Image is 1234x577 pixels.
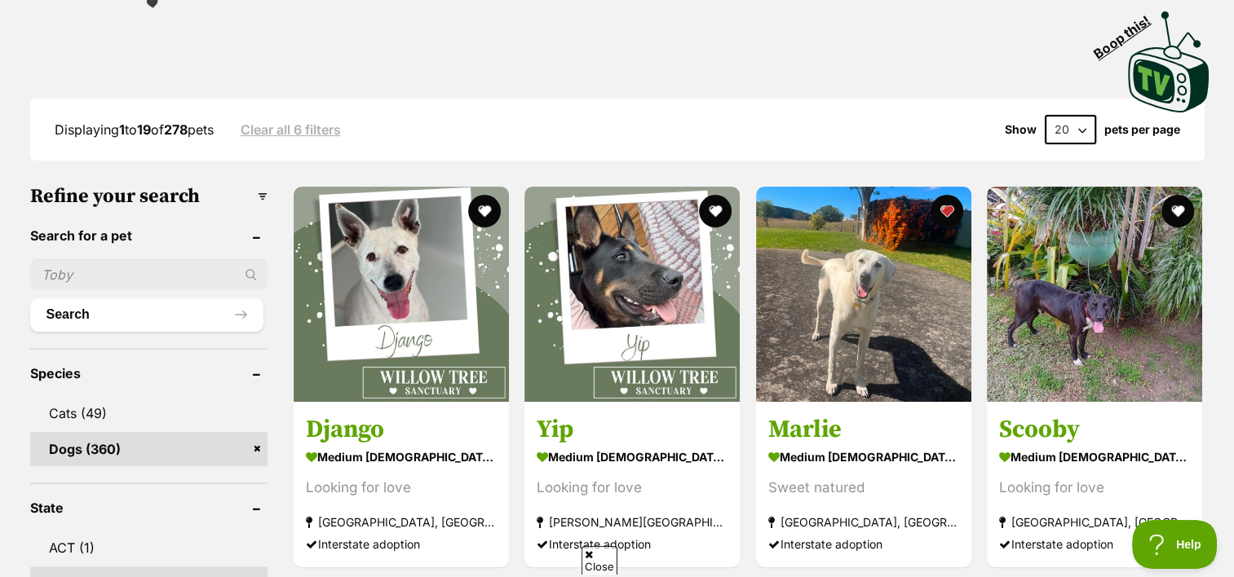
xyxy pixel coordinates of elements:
div: Looking for love [537,477,728,499]
span: Displaying to of pets [55,121,214,138]
h3: Django [306,414,497,445]
button: favourite [468,195,501,227]
a: Scooby medium [DEMOGRAPHIC_DATA] Dog Looking for love [GEOGRAPHIC_DATA], [GEOGRAPHIC_DATA] Inters... [987,402,1202,567]
div: Interstate adoption [768,533,959,555]
button: favourite [700,195,732,227]
a: Marlie medium [DEMOGRAPHIC_DATA] Dog Sweet natured [GEOGRAPHIC_DATA], [GEOGRAPHIC_DATA] Interstat... [756,402,971,567]
div: Sweet natured [768,477,959,499]
div: Looking for love [999,477,1190,499]
button: Search [30,298,264,331]
a: Dogs (360) [30,432,268,466]
span: Show [1005,123,1037,136]
button: favourite [1162,195,1195,227]
h3: Yip [537,414,728,445]
h3: Scooby [999,414,1190,445]
img: Django - Australian Kelpie Dog [294,187,509,402]
strong: 278 [164,121,188,138]
h3: Refine your search [30,185,268,208]
strong: 19 [137,121,151,138]
img: Marlie - Maremma Sheepdog [756,187,971,402]
span: Boop this! [1091,2,1166,61]
div: Looking for love [306,477,497,499]
header: Search for a pet [30,228,268,243]
strong: [PERSON_NAME][GEOGRAPHIC_DATA], [GEOGRAPHIC_DATA] [537,511,728,533]
strong: 1 [119,121,125,138]
a: Clear all 6 filters [241,122,341,137]
input: Toby [30,259,268,290]
div: Interstate adoption [537,533,728,555]
strong: [GEOGRAPHIC_DATA], [GEOGRAPHIC_DATA] [768,511,959,533]
label: pets per page [1104,123,1180,136]
a: Django medium [DEMOGRAPHIC_DATA] Dog Looking for love [GEOGRAPHIC_DATA], [GEOGRAPHIC_DATA] Inters... [294,402,509,567]
a: Yip medium [DEMOGRAPHIC_DATA] Dog Looking for love [PERSON_NAME][GEOGRAPHIC_DATA], [GEOGRAPHIC_DA... [524,402,740,567]
a: Cats (49) [30,396,268,430]
div: Interstate adoption [306,533,497,555]
strong: medium [DEMOGRAPHIC_DATA] Dog [306,445,497,469]
iframe: Help Scout Beacon - Open [1132,520,1218,569]
img: Yip - German Shepherd Dog [524,187,740,402]
button: favourite [931,195,963,227]
header: State [30,500,268,515]
span: Close [582,546,617,575]
h3: Marlie [768,414,959,445]
div: Interstate adoption [999,533,1190,555]
strong: medium [DEMOGRAPHIC_DATA] Dog [768,445,959,469]
strong: [GEOGRAPHIC_DATA], [GEOGRAPHIC_DATA] [999,511,1190,533]
header: Species [30,366,268,381]
strong: [GEOGRAPHIC_DATA], [GEOGRAPHIC_DATA] [306,511,497,533]
img: PetRescue TV logo [1128,11,1210,112]
strong: medium [DEMOGRAPHIC_DATA] Dog [999,445,1190,469]
a: ACT (1) [30,531,268,565]
img: Scooby - Australian Kelpie x Border Collie Dog [987,187,1202,402]
strong: medium [DEMOGRAPHIC_DATA] Dog [537,445,728,469]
